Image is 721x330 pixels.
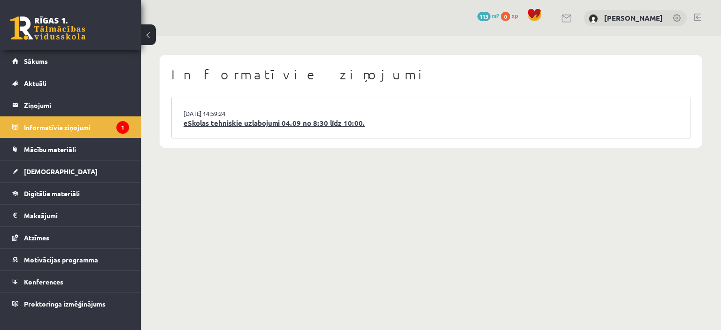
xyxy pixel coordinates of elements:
[184,118,678,129] a: eSkolas tehniskie uzlabojumi 04.09 no 8:30 līdz 10:00.
[12,293,129,315] a: Proktoringa izmēģinājums
[477,12,499,19] a: 113 mP
[24,94,129,116] legend: Ziņojumi
[12,183,129,204] a: Digitālie materiāli
[184,109,254,118] a: [DATE] 14:59:24
[501,12,510,21] span: 0
[24,167,98,176] span: [DEMOGRAPHIC_DATA]
[477,12,491,21] span: 113
[12,116,129,138] a: Informatīvie ziņojumi1
[24,299,106,308] span: Proktoringa izmēģinājums
[12,227,129,248] a: Atzīmes
[12,94,129,116] a: Ziņojumi
[24,277,63,286] span: Konferences
[24,255,98,264] span: Motivācijas programma
[24,189,80,198] span: Digitālie materiāli
[12,138,129,160] a: Mācību materiāli
[589,14,598,23] img: Laura Štrāla
[171,67,690,83] h1: Informatīvie ziņojumi
[12,205,129,226] a: Maksājumi
[24,116,129,138] legend: Informatīvie ziņojumi
[12,161,129,182] a: [DEMOGRAPHIC_DATA]
[24,145,76,153] span: Mācību materiāli
[12,249,129,270] a: Motivācijas programma
[604,13,663,23] a: [PERSON_NAME]
[24,205,129,226] legend: Maksājumi
[10,16,85,40] a: Rīgas 1. Tālmācības vidusskola
[116,121,129,134] i: 1
[512,12,518,19] span: xp
[501,12,522,19] a: 0 xp
[12,271,129,292] a: Konferences
[492,12,499,19] span: mP
[12,72,129,94] a: Aktuāli
[12,50,129,72] a: Sākums
[24,233,49,242] span: Atzīmes
[24,79,46,87] span: Aktuāli
[24,57,48,65] span: Sākums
